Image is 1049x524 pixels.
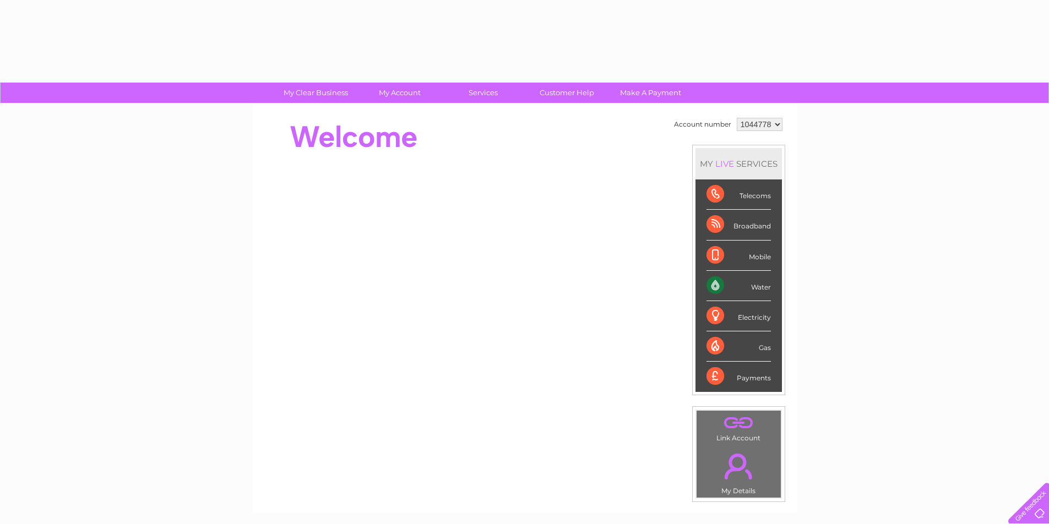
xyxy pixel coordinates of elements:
a: . [699,413,778,433]
td: Link Account [696,410,781,445]
div: Telecoms [706,179,771,210]
div: Electricity [706,301,771,331]
a: Make A Payment [605,83,696,103]
div: Water [706,271,771,301]
div: Payments [706,362,771,391]
div: Gas [706,331,771,362]
td: Account number [671,115,734,134]
div: Mobile [706,241,771,271]
td: My Details [696,444,781,498]
a: Services [438,83,529,103]
a: . [699,447,778,485]
a: Customer Help [521,83,612,103]
a: My Account [354,83,445,103]
div: LIVE [713,159,736,169]
div: Broadband [706,210,771,240]
div: MY SERVICES [695,148,782,179]
a: My Clear Business [270,83,361,103]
